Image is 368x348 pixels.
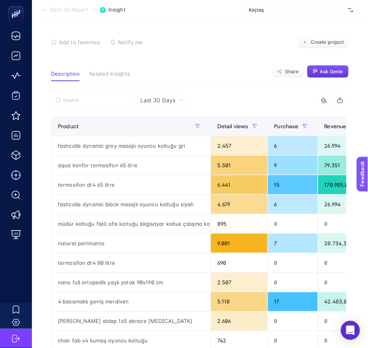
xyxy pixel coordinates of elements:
div: Open Intercom Messenger [341,321,360,340]
div: 7 [268,234,318,253]
button: Add to favorites [51,39,100,45]
span: Insight [108,7,126,13]
div: 4.679 [211,195,268,214]
div: 6.441 [211,175,268,194]
div: termosifon dt4 80 litre [51,253,211,272]
div: 5.501 [211,156,268,175]
div: müdür koltuğu fileli ofis koltuğu bilgisayar koltuk çalışma koltuk fileli koltuk makam koltuk [51,214,211,233]
button: Create project [298,36,349,49]
button: Share [273,65,304,78]
span: Purchase [274,123,299,129]
button: Notify me [110,39,143,45]
span: Last 30 Days [140,96,175,104]
div: 9.001 [211,234,268,253]
span: Back To Report [50,7,89,13]
input: Search [63,98,126,104]
div: 15 [268,175,318,194]
div: 0 [268,214,318,233]
span: Add to favorites [59,39,100,45]
div: [PERSON_NAME] dolap 165 derece [MEDICAL_DATA] [51,312,211,331]
span: Product [58,123,79,129]
span: Notify me [118,39,143,45]
div: 2.507 [211,273,268,292]
div: 6 [268,195,318,214]
div: 5.110 [211,292,268,311]
div: 17 [268,292,318,311]
div: termosifon dt4 65 litre [51,175,211,194]
div: 2.606 [211,312,268,331]
span: Revenue [325,123,346,129]
div: 895 [211,214,268,233]
div: fashcolle dynamic grey masajlı oyuncu koltuğu gri [51,136,211,155]
div: nano full ortopedik yaylı yatak 90x190 cm [51,273,211,292]
img: svg%3e [348,6,353,14]
div: 9 [268,156,318,175]
div: 0 [268,253,318,272]
span: Feedback [5,2,30,9]
span: Related Insights [89,71,130,77]
div: 0 [268,273,318,292]
button: Ask Genie [307,65,349,78]
span: Ask Genie [320,68,343,75]
span: Detail views [217,123,248,129]
span: Koçtaş [249,7,345,13]
span: Share [285,68,299,75]
div: 690 [211,253,268,272]
div: 6 [268,136,318,155]
button: Description [51,71,80,81]
div: 0 [268,312,318,331]
span: / [93,6,95,13]
button: Related Insights [89,71,130,81]
div: fashcolle dynamic black masajlı oyuncu koltuğu siyah [51,195,211,214]
div: 4 basamaklı geniş merdiven [51,292,211,311]
div: 2.457 [211,136,268,155]
span: Create project [311,39,344,45]
span: Description [51,71,80,77]
div: naturel portmanto [51,234,211,253]
div: aqua konfor termosifon 65 litre [51,156,211,175]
